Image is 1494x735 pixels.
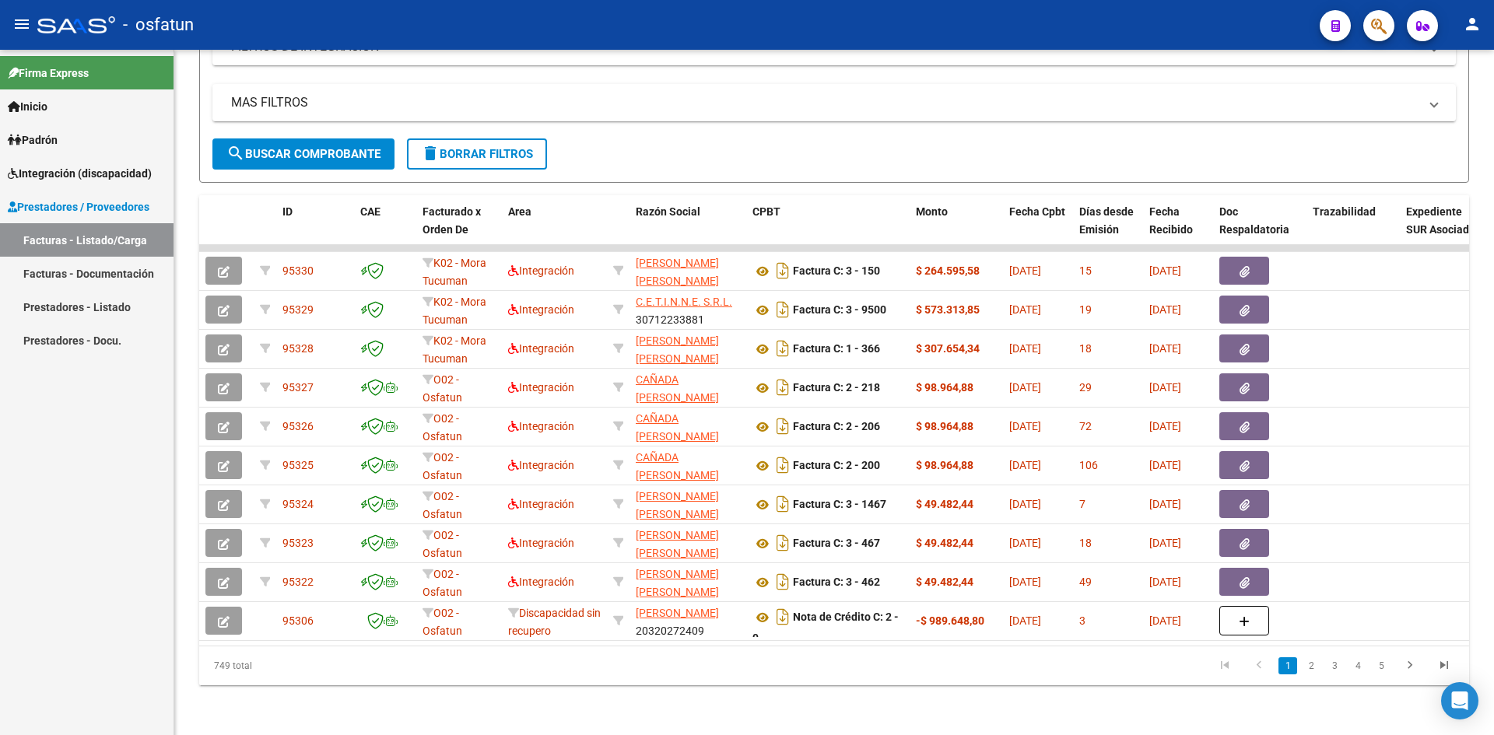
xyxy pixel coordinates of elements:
[282,614,314,627] span: 95306
[746,195,910,264] datatable-header-cell: CPBT
[793,576,880,589] strong: Factura C: 3 - 462
[636,293,740,326] div: 30712233881
[630,195,746,264] datatable-header-cell: Razón Social
[423,490,462,538] span: O02 - Osfatun Propio
[773,453,793,478] i: Descargar documento
[1009,537,1041,549] span: [DATE]
[773,604,793,629] i: Descargar documento
[916,264,980,277] strong: $ 264.595,58
[282,264,314,277] span: 95330
[636,373,719,404] span: CAÑADA [PERSON_NAME]
[1306,195,1400,264] datatable-header-cell: Trazabilidad
[1406,205,1475,236] span: Expediente SUR Asociado
[1009,498,1041,510] span: [DATE]
[416,195,502,264] datatable-header-cell: Facturado x Orden De
[423,257,486,287] span: K02 - Mora Tucuman
[8,98,47,115] span: Inicio
[636,410,740,443] div: 23342319599
[1079,303,1092,316] span: 19
[1219,205,1289,236] span: Doc Respaldatoria
[508,537,574,549] span: Integración
[793,421,880,433] strong: Factura C: 2 - 206
[423,451,462,499] span: O02 - Osfatun Propio
[508,381,574,394] span: Integración
[1009,420,1041,432] span: [DATE]
[1149,342,1181,355] span: [DATE]
[1278,657,1297,674] a: 1
[636,527,740,559] div: 27332019649
[8,65,89,82] span: Firma Express
[1429,657,1459,674] a: go to last page
[773,530,793,555] i: Descargar documento
[423,529,462,577] span: O02 - Osfatun Propio
[636,371,740,404] div: 23342319599
[1313,205,1376,218] span: Trazabilidad
[421,147,533,161] span: Borrar Filtros
[423,412,462,460] span: O02 - Osfatun Propio
[1149,420,1181,432] span: [DATE]
[1073,195,1143,264] datatable-header-cell: Días desde Emisión
[1009,342,1041,355] span: [DATE]
[1210,657,1240,674] a: go to first page
[1149,537,1181,549] span: [DATE]
[773,414,793,439] i: Descargar documento
[1299,653,1323,679] li: page 2
[636,449,740,481] div: 23342319599
[1079,381,1092,394] span: 29
[1009,205,1065,218] span: Fecha Cpbt
[1400,195,1485,264] datatable-header-cell: Expediente SUR Asociado
[1079,498,1085,510] span: 7
[423,334,486,365] span: K02 - Mora Tucuman
[508,607,601,637] span: Discapacidad sin recupero
[1369,653,1393,679] li: page 5
[1276,653,1299,679] li: page 1
[1149,303,1181,316] span: [DATE]
[636,412,719,443] span: CAÑADA [PERSON_NAME]
[1149,381,1181,394] span: [DATE]
[793,304,886,317] strong: Factura C: 3 - 9500
[1079,264,1092,277] span: 15
[1079,459,1098,471] span: 106
[508,264,574,277] span: Integración
[1079,576,1092,588] span: 49
[910,195,1003,264] datatable-header-cell: Monto
[1009,614,1041,627] span: [DATE]
[226,144,245,163] mat-icon: search
[752,205,780,218] span: CPBT
[636,529,719,559] span: [PERSON_NAME] [PERSON_NAME]
[360,205,381,218] span: CAE
[508,342,574,355] span: Integración
[1149,264,1181,277] span: [DATE]
[793,265,880,278] strong: Factura C: 3 - 150
[636,296,732,308] span: C.E.T.I.N.N.E. S.R.L.
[123,8,194,42] span: - osfatun
[423,607,462,655] span: O02 - Osfatun Propio
[773,492,793,516] i: Descargar documento
[916,576,973,588] strong: $ 49.482,44
[226,147,381,161] span: Buscar Comprobante
[508,420,574,432] span: Integración
[1009,576,1041,588] span: [DATE]
[773,336,793,361] i: Descargar documento
[1009,303,1041,316] span: [DATE]
[282,303,314,316] span: 95329
[1009,264,1041,277] span: [DATE]
[282,205,293,218] span: ID
[212,138,395,170] button: Buscar Comprobante
[636,490,719,520] span: [PERSON_NAME] [PERSON_NAME]
[636,604,740,637] div: 20320272409
[793,537,880,550] strong: Factura C: 3 - 467
[282,381,314,394] span: 95327
[916,459,973,471] strong: $ 98.964,88
[1143,195,1213,264] datatable-header-cell: Fecha Recibido
[636,254,740,287] div: 23298770369
[1372,657,1391,674] a: 5
[916,420,973,432] strong: $ 98.964,88
[8,165,152,182] span: Integración (discapacidad)
[636,334,719,365] span: [PERSON_NAME] [PERSON_NAME]
[916,614,984,627] strong: -$ 989.648,80
[636,257,719,287] span: [PERSON_NAME] [PERSON_NAME]
[1079,614,1085,627] span: 3
[423,568,462,616] span: O02 - Osfatun Propio
[1441,682,1478,719] div: Open Intercom Messenger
